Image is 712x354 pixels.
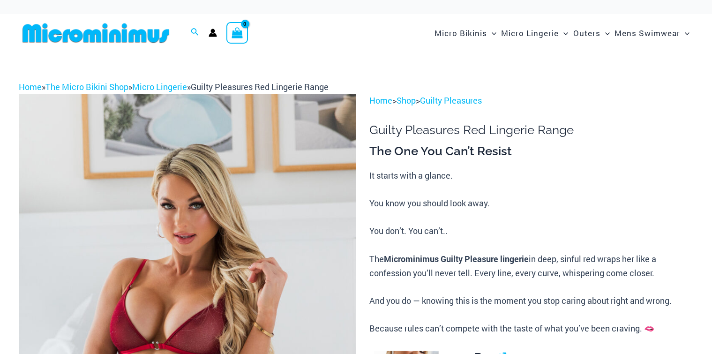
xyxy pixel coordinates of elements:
h1: Guilty Pleasures Red Lingerie Range [369,123,693,137]
span: Menu Toggle [487,21,496,45]
span: » » » [19,81,329,92]
span: Micro Lingerie [501,21,559,45]
h3: The One You Can’t Resist [369,143,693,159]
b: Microminimus Guilty Pleasure lingerie [384,253,529,264]
span: Guilty Pleasures Red Lingerie Range [191,81,329,92]
nav: Site Navigation [431,17,693,49]
a: View Shopping Cart, empty [226,22,248,44]
span: Outers [573,21,600,45]
p: It starts with a glance. You know you should look away. You don’t. You can’t.. The in deep, sinfu... [369,169,693,336]
a: Account icon link [209,29,217,37]
span: Menu Toggle [600,21,610,45]
a: Home [19,81,42,92]
span: Menu Toggle [559,21,568,45]
a: Mens SwimwearMenu ToggleMenu Toggle [612,19,692,47]
span: Micro Bikinis [435,21,487,45]
a: OutersMenu ToggleMenu Toggle [571,19,612,47]
a: Micro Lingerie [132,81,187,92]
span: Mens Swimwear [615,21,680,45]
a: Guilty Pleasures [420,95,482,106]
a: Micro LingerieMenu ToggleMenu Toggle [499,19,570,47]
a: Home [369,95,392,106]
span: Menu Toggle [680,21,690,45]
a: Search icon link [191,27,199,39]
a: Shop [397,95,416,106]
p: > > [369,94,693,108]
img: MM SHOP LOGO FLAT [19,23,173,44]
a: Micro BikinisMenu ToggleMenu Toggle [432,19,499,47]
a: The Micro Bikini Shop [45,81,128,92]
